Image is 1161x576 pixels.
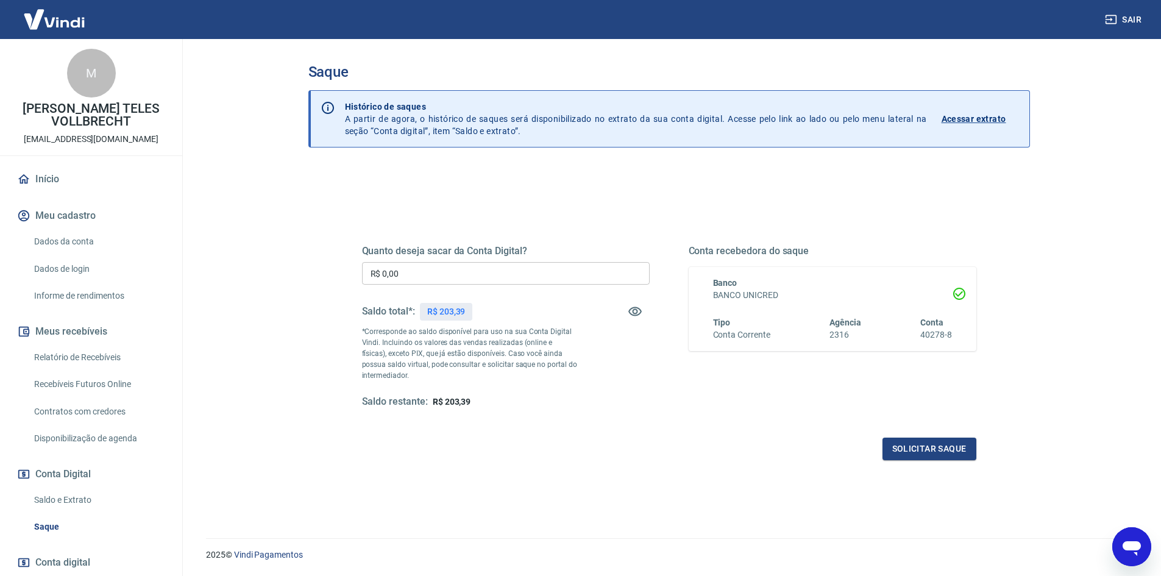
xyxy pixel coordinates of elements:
h6: 40278-8 [920,329,952,341]
iframe: Botão para abrir a janela de mensagens [1112,527,1151,566]
h5: Saldo restante: [362,396,428,408]
span: R$ 203,39 [433,397,471,407]
a: Saldo e Extrato [29,488,168,513]
button: Meus recebíveis [15,318,168,345]
a: Recebíveis Futuros Online [29,372,168,397]
button: Conta Digital [15,461,168,488]
a: Conta digital [15,549,168,576]
a: Acessar extrato [942,101,1020,137]
h5: Quanto deseja sacar da Conta Digital? [362,245,650,257]
p: R$ 203,39 [427,305,466,318]
a: Disponibilização de agenda [29,426,168,451]
p: [EMAIL_ADDRESS][DOMAIN_NAME] [24,133,158,146]
p: 2025 © [206,549,1132,561]
p: Acessar extrato [942,113,1006,125]
h3: Saque [308,63,1030,80]
img: Vindi [15,1,94,38]
h6: Conta Corrente [713,329,770,341]
p: Histórico de saques [345,101,927,113]
a: Saque [29,514,168,539]
div: M [67,49,116,98]
span: Conta [920,318,943,327]
h5: Saldo total*: [362,305,415,318]
p: *Corresponde ao saldo disponível para uso na sua Conta Digital Vindi. Incluindo os valores das ve... [362,326,578,381]
a: Vindi Pagamentos [234,550,303,560]
button: Sair [1102,9,1146,31]
a: Dados de login [29,257,168,282]
span: Agência [829,318,861,327]
span: Tipo [713,318,731,327]
a: Relatório de Recebíveis [29,345,168,370]
h6: BANCO UNICRED [713,289,952,302]
a: Início [15,166,168,193]
h6: 2316 [829,329,861,341]
p: A partir de agora, o histórico de saques será disponibilizado no extrato da sua conta digital. Ac... [345,101,927,137]
p: [PERSON_NAME] TELES VOLLBRECHT [10,102,172,128]
a: Dados da conta [29,229,168,254]
button: Solicitar saque [882,438,976,460]
h5: Conta recebedora do saque [689,245,976,257]
a: Contratos com credores [29,399,168,424]
a: Informe de rendimentos [29,283,168,308]
span: Conta digital [35,554,90,571]
button: Meu cadastro [15,202,168,229]
span: Banco [713,278,737,288]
